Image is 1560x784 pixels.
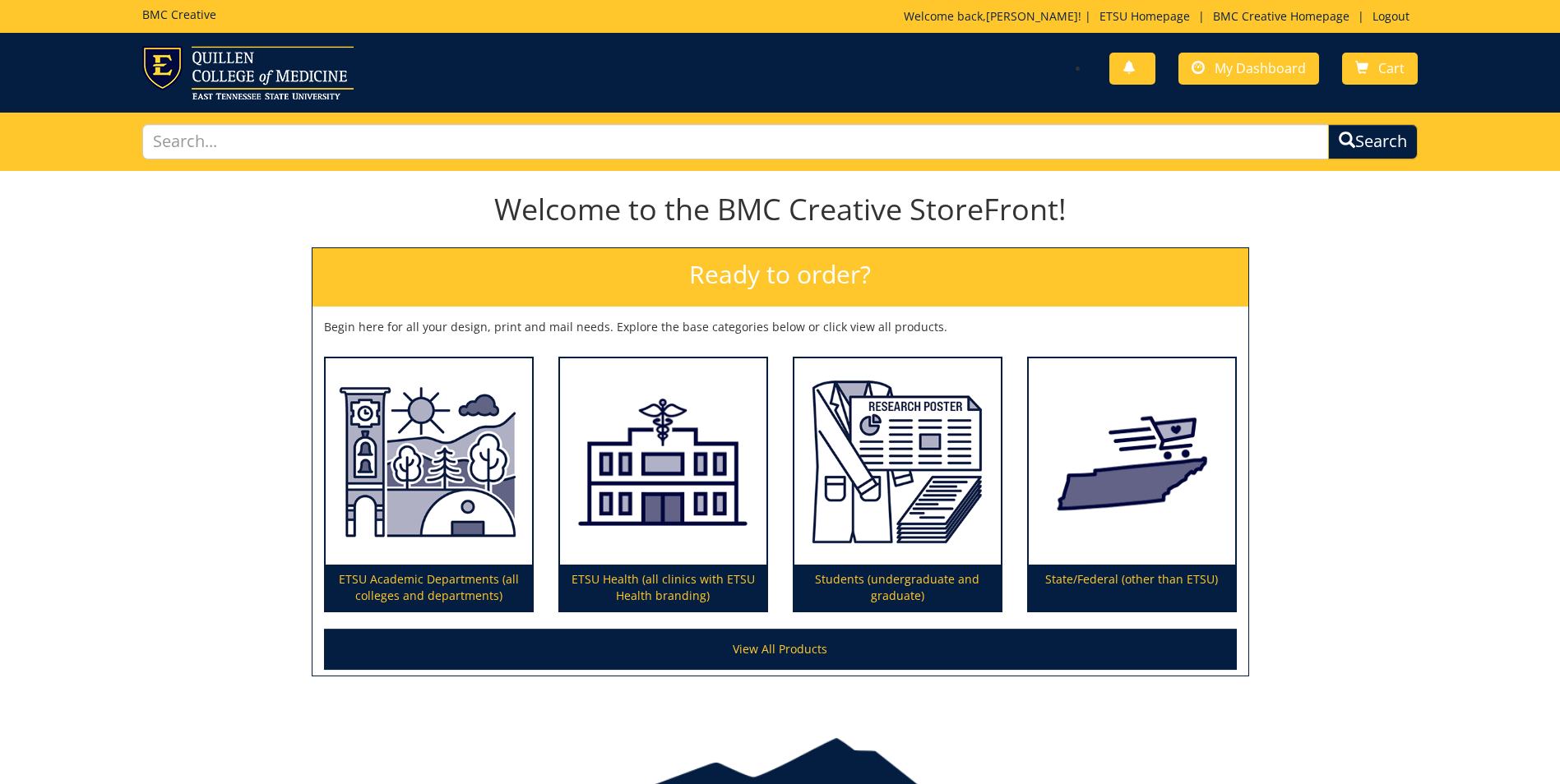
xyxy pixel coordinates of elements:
button: Search [1328,124,1418,159]
a: [PERSON_NAME] [986,8,1078,24]
p: ETSU Academic Departments (all colleges and departments) [326,565,532,611]
p: Begin here for all your design, print and mail needs. Explore the base categories below or click ... [324,319,1237,335]
a: BMC Creative Homepage [1205,8,1358,24]
span: Cart [1378,59,1405,77]
img: Students (undergraduate and graduate) [794,358,1001,565]
a: ETSU Health (all clinics with ETSU Health branding) [560,358,766,611]
input: Search... [142,124,1329,159]
span: My Dashboard [1215,59,1306,77]
h5: BMC Creative [142,8,216,21]
img: ETSU Academic Departments (all colleges and departments) [326,358,532,565]
p: Students (undergraduate and graduate) [794,565,1001,611]
img: ETSU logo [142,46,354,99]
img: ETSU Health (all clinics with ETSU Health branding) [560,358,766,565]
h2: Ready to order? [312,248,1248,307]
p: ETSU Health (all clinics with ETSU Health branding) [560,565,766,611]
p: State/Federal (other than ETSU) [1029,565,1235,611]
a: My Dashboard [1178,53,1319,85]
p: Welcome back, ! | | | [904,8,1418,25]
a: ETSU Homepage [1091,8,1198,24]
a: State/Federal (other than ETSU) [1029,358,1235,611]
img: State/Federal (other than ETSU) [1029,358,1235,565]
a: View All Products [324,629,1237,670]
a: Students (undergraduate and graduate) [794,358,1001,611]
a: Cart [1342,53,1418,85]
h1: Welcome to the BMC Creative StoreFront! [312,193,1249,226]
a: ETSU Academic Departments (all colleges and departments) [326,358,532,611]
a: Logout [1364,8,1418,24]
